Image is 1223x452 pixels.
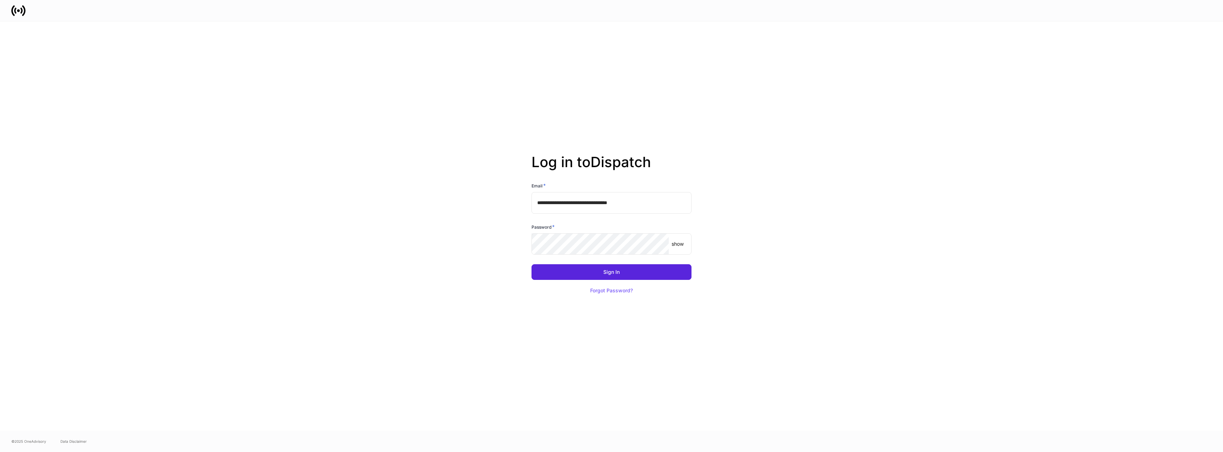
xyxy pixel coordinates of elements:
[581,283,642,298] button: Forgot Password?
[590,288,633,293] div: Forgot Password?
[532,264,691,280] button: Sign In
[603,270,620,275] div: Sign In
[672,240,684,248] p: show
[532,154,691,182] h2: Log in to Dispatch
[60,438,87,444] a: Data Disclaimer
[532,182,546,189] h6: Email
[532,223,555,230] h6: Password
[11,438,46,444] span: © 2025 OneAdvisory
